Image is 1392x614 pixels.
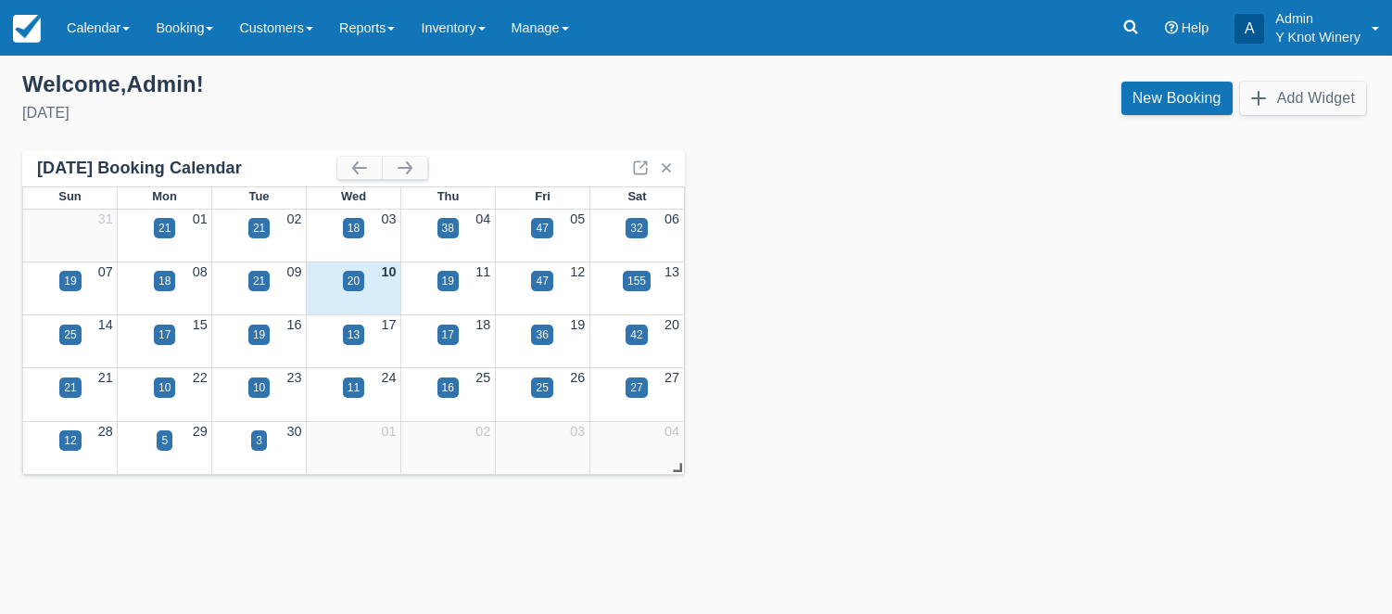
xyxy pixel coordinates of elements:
[287,211,302,226] a: 02
[341,189,366,203] span: Wed
[158,379,171,396] div: 10
[1275,28,1360,46] p: Y Knot Winery
[442,220,454,237] div: 38
[442,326,454,343] div: 17
[193,317,208,332] a: 15
[287,264,302,279] a: 09
[348,326,360,343] div: 13
[58,189,81,203] span: Sun
[22,70,681,98] div: Welcome , Admin !
[1121,82,1233,115] a: New Booking
[664,370,679,385] a: 27
[664,264,679,279] a: 13
[253,379,265,396] div: 10
[193,370,208,385] a: 22
[37,158,337,179] div: [DATE] Booking Calendar
[98,264,113,279] a: 07
[664,211,679,226] a: 06
[381,424,396,439] a: 01
[381,211,396,226] a: 03
[570,317,585,332] a: 19
[536,379,548,396] div: 25
[98,211,113,226] a: 31
[536,220,548,237] div: 47
[570,424,585,439] a: 03
[253,220,265,237] div: 21
[348,273,360,289] div: 20
[98,370,113,385] a: 21
[13,15,41,43] img: checkfront-main-nav-mini-logo.png
[630,220,642,237] div: 32
[381,264,396,279] a: 10
[152,189,177,203] span: Mon
[348,379,360,396] div: 11
[442,379,454,396] div: 16
[475,211,490,226] a: 04
[1234,14,1264,44] div: A
[437,189,460,203] span: Thu
[381,317,396,332] a: 17
[442,273,454,289] div: 19
[627,189,646,203] span: Sat
[193,264,208,279] a: 08
[475,424,490,439] a: 02
[627,273,646,289] div: 155
[664,424,679,439] a: 04
[1182,20,1209,35] span: Help
[253,273,265,289] div: 21
[193,211,208,226] a: 01
[630,379,642,396] div: 27
[158,220,171,237] div: 21
[22,102,681,124] div: [DATE]
[475,370,490,385] a: 25
[475,317,490,332] a: 18
[1275,9,1360,28] p: Admin
[348,220,360,237] div: 18
[98,317,113,332] a: 14
[64,326,76,343] div: 25
[158,326,171,343] div: 17
[570,211,585,226] a: 05
[287,370,302,385] a: 23
[98,424,113,439] a: 28
[664,317,679,332] a: 20
[64,273,76,289] div: 19
[64,379,76,396] div: 21
[536,326,548,343] div: 36
[193,424,208,439] a: 29
[475,264,490,279] a: 11
[161,432,168,449] div: 5
[253,326,265,343] div: 19
[158,273,171,289] div: 18
[570,370,585,385] a: 26
[630,326,642,343] div: 42
[287,317,302,332] a: 16
[64,432,76,449] div: 12
[536,273,548,289] div: 47
[248,189,269,203] span: Tue
[256,432,262,449] div: 3
[287,424,302,439] a: 30
[570,264,585,279] a: 12
[1240,82,1366,115] button: Add Widget
[535,189,550,203] span: Fri
[1165,21,1178,34] i: Help
[381,370,396,385] a: 24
